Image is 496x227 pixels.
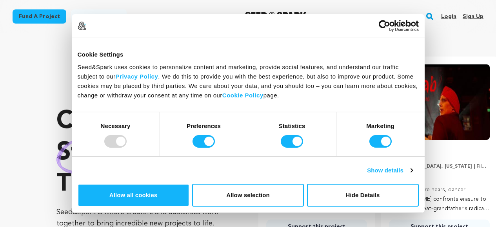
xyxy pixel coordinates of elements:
[101,122,131,129] strong: Necessary
[116,73,158,79] a: Privacy Policy
[463,10,483,23] a: Sign up
[279,122,305,129] strong: Statistics
[441,10,456,23] a: Login
[78,22,86,30] img: logo
[78,50,419,59] div: Cookie Settings
[71,9,127,24] a: Start a project
[56,132,139,175] img: hand sketched image
[389,185,490,213] p: As the premiere nears, dancer [PERSON_NAME] confronts erasure to reclaim her great-grandfather's ...
[389,163,490,170] p: [GEOGRAPHIC_DATA], [US_STATE] | Film Feature
[367,166,412,175] a: Show details
[366,122,394,129] strong: Marketing
[245,12,307,21] a: Seed&Spark Homepage
[245,12,307,21] img: Seed&Spark Logo Dark Mode
[13,9,66,24] a: Fund a project
[187,122,221,129] strong: Preferences
[222,92,263,98] a: Cookie Policy
[389,173,490,179] p: Documentary
[192,184,304,207] button: Allow selection
[307,184,419,207] button: Hide Details
[389,64,490,140] img: Inkilab image
[78,184,189,207] button: Allow all cookies
[78,62,419,100] div: Seed&Spark uses cookies to personalize content and marketing, provide social features, and unders...
[350,20,419,32] a: Usercentrics Cookiebot - opens in a new window
[56,106,227,200] p: Crowdfunding that .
